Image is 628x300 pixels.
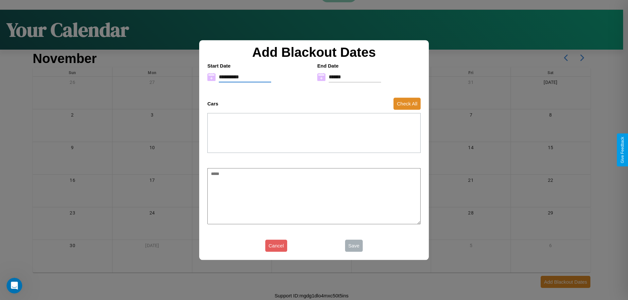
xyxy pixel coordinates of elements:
button: Check All [393,98,421,110]
button: Save [345,240,363,252]
div: Give Feedback [620,137,625,163]
iframe: Intercom live chat [7,278,22,293]
h4: End Date [317,63,421,69]
h4: Start Date [207,63,311,69]
button: Cancel [265,240,287,252]
h4: Cars [207,101,218,106]
h2: Add Blackout Dates [204,45,424,60]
